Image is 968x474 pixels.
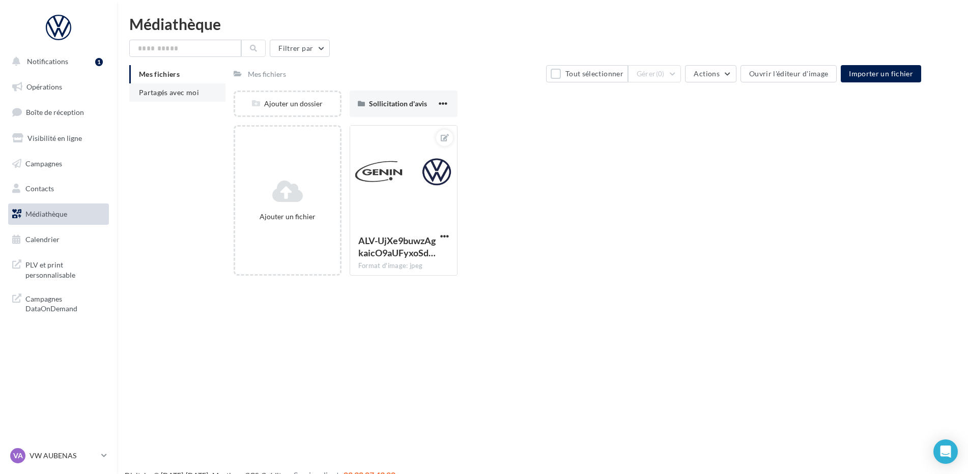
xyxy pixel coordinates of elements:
div: Format d'image: jpeg [358,261,449,271]
button: Tout sélectionner [546,65,628,82]
span: ALV-UjXe9buwzAgkaicO9aUFyxoSdJGF2nSc2Uj0uOEvh8xvwF5Y4TJw [358,235,436,258]
a: VA VW AUBENAS [8,446,109,465]
span: Contacts [25,184,54,193]
a: Campagnes DataOnDemand [6,288,111,318]
a: Visibilité en ligne [6,128,111,149]
p: VW AUBENAS [30,451,97,461]
div: Ajouter un dossier [235,99,340,109]
button: Importer un fichier [841,65,921,82]
span: Opérations [26,82,62,91]
a: PLV et print personnalisable [6,254,111,284]
span: Notifications [27,57,68,66]
button: Gérer(0) [628,65,681,82]
span: Importer un fichier [849,69,913,78]
div: 1 [95,58,103,66]
div: Médiathèque [129,16,956,32]
button: Ouvrir l'éditeur d'image [741,65,837,82]
a: Contacts [6,178,111,199]
button: Actions [685,65,736,82]
span: Boîte de réception [26,108,84,116]
span: Campagnes DataOnDemand [25,292,105,314]
div: Mes fichiers [248,69,286,79]
a: Boîte de réception [6,101,111,123]
a: Campagnes [6,153,111,174]
span: (0) [656,70,665,78]
button: Notifications 1 [6,51,107,72]
span: Partagés avec moi [139,88,199,97]
a: Opérations [6,76,111,98]
span: Sollicitation d'avis [369,99,427,108]
span: Mes fichiers [139,70,180,78]
a: Médiathèque [6,203,111,225]
span: Médiathèque [25,210,67,218]
button: Filtrer par [270,40,330,57]
div: Open Intercom Messenger [933,439,958,464]
span: Visibilité en ligne [27,134,82,142]
span: Campagnes [25,159,62,167]
span: VA [13,451,23,461]
span: Calendrier [25,235,60,244]
span: Actions [694,69,719,78]
span: PLV et print personnalisable [25,258,105,280]
div: Ajouter un fichier [239,212,336,222]
a: Calendrier [6,229,111,250]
